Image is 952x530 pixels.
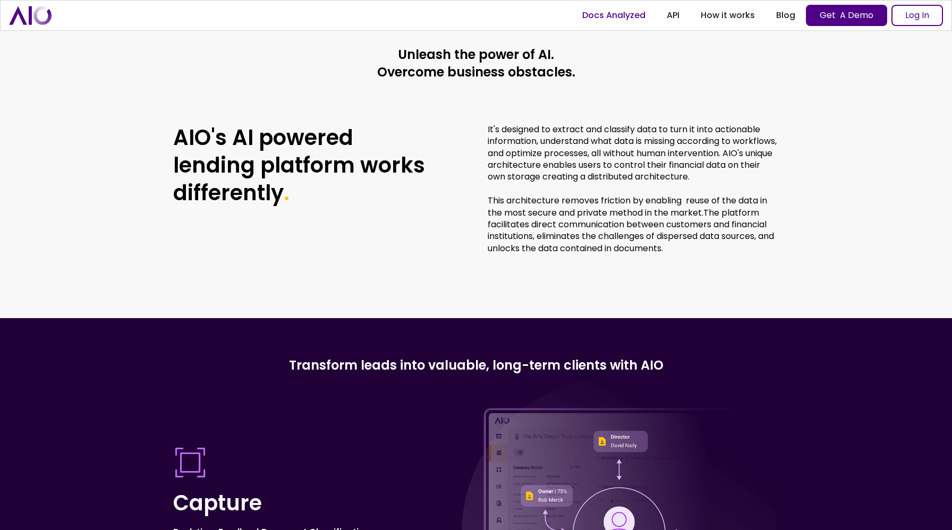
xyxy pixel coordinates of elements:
a: home [9,6,52,24]
p: It's designed to extract and classify data to turn it into actionable information, understand wha... [488,124,779,254]
h2: AIO's AI powered lending platform works differently [173,124,428,254]
h4: Transform leads into valuable, long-term clients with AIO [173,356,779,374]
a: How it works [690,6,766,25]
a: Get A Demo [806,5,887,26]
h3: Unleash the power of AI. Overcome business obstacles. [173,46,779,81]
a: Docs Analyzed [572,6,656,25]
a: Blog [766,6,806,25]
h2: Capture [173,488,372,518]
a: API [656,6,690,25]
span: . [284,178,290,208]
a: Log In [891,5,943,26]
